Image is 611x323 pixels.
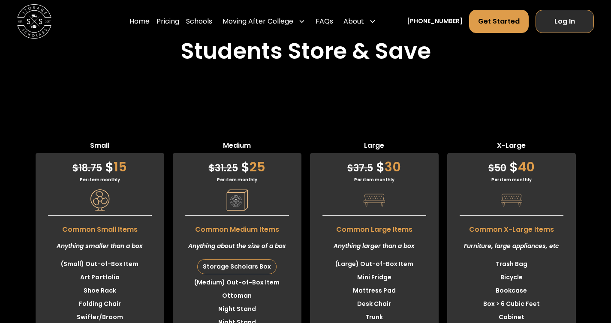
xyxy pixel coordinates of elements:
a: [PHONE_NUMBER] [407,17,463,26]
div: About [340,9,379,33]
div: Per item monthly [173,176,301,183]
span: Large [310,141,439,153]
span: $ [241,158,250,176]
span: $ [72,161,78,175]
li: Shoe Rack [36,284,164,297]
a: Get Started [469,10,529,33]
div: Anything larger than a box [310,235,439,257]
span: X-Large [447,141,576,153]
div: 15 [36,153,164,176]
li: Box > 6 Cubic Feet [447,297,576,311]
li: Night Stand [173,302,301,316]
span: 18.75 [72,161,102,175]
a: Pricing [157,9,179,33]
div: 40 [447,153,576,176]
div: Per item monthly [447,176,576,183]
span: 31.25 [209,161,238,175]
span: Common Small Items [36,220,164,235]
div: Moving After College [219,9,309,33]
span: $ [209,161,215,175]
span: 50 [488,161,506,175]
li: Folding Chair [36,297,164,311]
div: 30 [310,153,439,176]
img: Storage Scholars main logo [17,4,51,39]
span: $ [509,158,518,176]
li: Mattress Pad [310,284,439,297]
span: Medium [173,141,301,153]
div: Anything about the size of a box [173,235,301,257]
a: Home [129,9,150,33]
li: Mini Fridge [310,271,439,284]
a: FAQs [316,9,333,33]
img: Pricing Category Icon [501,189,522,211]
span: Common Medium Items [173,220,301,235]
span: $ [105,158,114,176]
li: Ottoman [173,289,301,302]
div: Moving After College [223,16,293,27]
div: Per item monthly [310,176,439,183]
div: 25 [173,153,301,176]
div: Per item monthly [36,176,164,183]
li: (Large) Out-of-Box Item [310,257,439,271]
span: Small [36,141,164,153]
div: About [343,16,364,27]
div: Storage Scholars Box [198,260,276,274]
span: 37.5 [347,161,373,175]
a: Log In [536,10,594,33]
a: Schools [186,9,212,33]
li: Bookcase [447,284,576,297]
img: Pricing Category Icon [364,189,385,211]
div: Anything smaller than a box [36,235,164,257]
span: $ [488,161,494,175]
span: Common X-Large Items [447,220,576,235]
span: Common Large Items [310,220,439,235]
li: Bicycle [447,271,576,284]
img: Pricing Category Icon [89,189,111,211]
li: Desk Chair [310,297,439,311]
li: Trash Bag [447,257,576,271]
li: Art Portfolio [36,271,164,284]
img: Pricing Category Icon [226,189,248,211]
div: Furniture, large appliances, etc [447,235,576,257]
li: (Small) Out-of-Box Item [36,257,164,271]
h2: Students Store & Save [181,38,431,64]
li: (Medium) Out-of-Box Item [173,276,301,289]
span: $ [347,161,353,175]
span: $ [376,158,385,176]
